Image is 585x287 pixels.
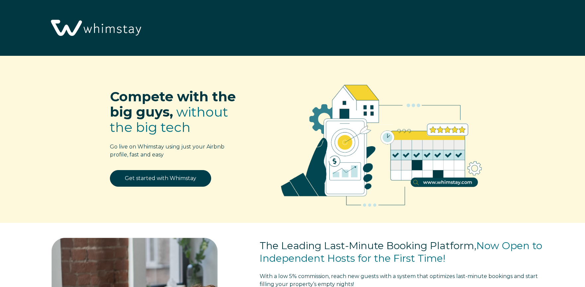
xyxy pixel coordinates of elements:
[110,143,224,158] span: Go live on Whimstay using just your Airbnb profile, fast and easy
[110,170,211,187] a: Get started with Whimstay
[260,273,528,279] span: With a low 5% commission, reach new guests with a system that optimizes last-minute bookings and s
[260,239,476,252] span: The Leading Last-Minute Booking Platform,
[46,3,144,53] img: Whimstay Logo-02 1
[110,104,228,135] span: without the big tech
[110,88,236,120] span: Compete with the big guys,
[265,66,498,219] img: RBO Ilustrations-02
[260,239,542,264] span: Now Open to Independent Hosts for the First Time!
